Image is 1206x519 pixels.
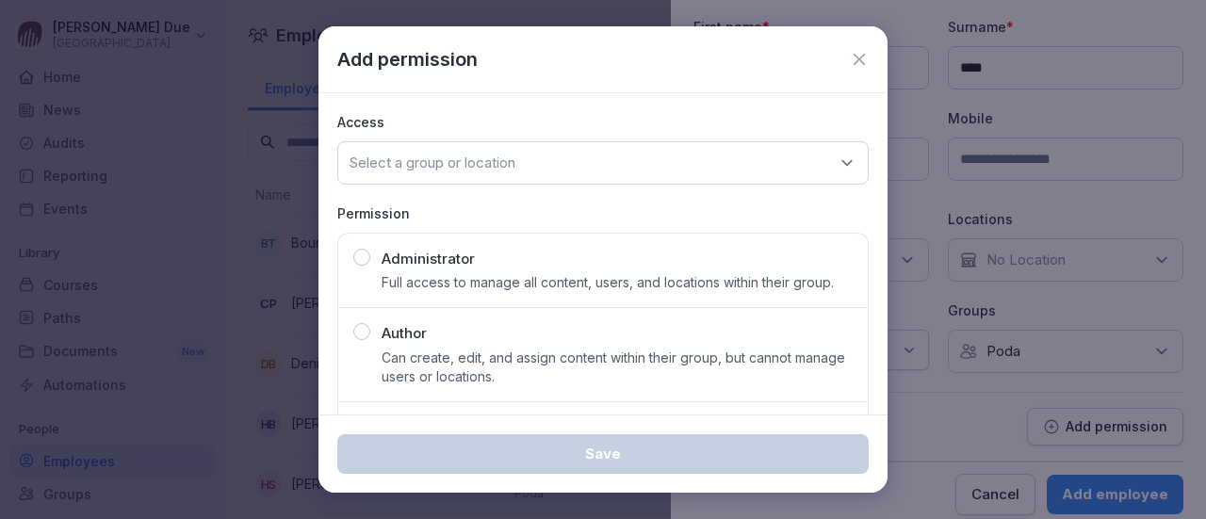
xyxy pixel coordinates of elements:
p: Add permission [337,45,478,73]
p: Author [382,323,427,345]
button: Save [337,434,869,474]
p: Permission [337,203,869,223]
p: Can create, edit, and assign content within their group, but cannot manage users or locations. [382,349,853,386]
div: Save [352,444,854,464]
p: Access [337,112,869,132]
p: Full access to manage all content, users, and locations within their group. [382,273,834,292]
p: Select a group or location [350,154,515,172]
p: Administrator [382,249,475,270]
